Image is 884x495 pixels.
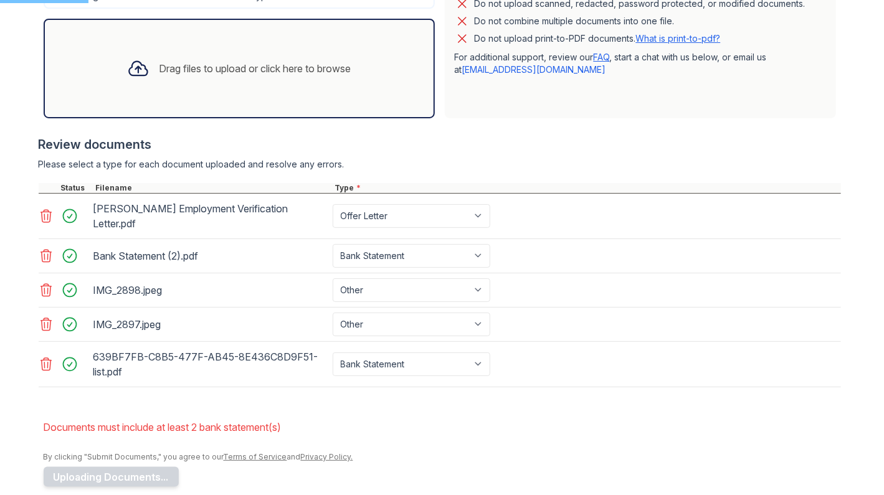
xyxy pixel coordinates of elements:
div: Type [333,183,841,193]
a: Privacy Policy. [301,452,353,461]
div: Filename [93,183,333,193]
div: Please select a type for each document uploaded and resolve any errors. [39,158,841,171]
div: Drag files to upload or click here to browse [159,61,351,76]
div: 639BF7FB-C8B5-477F-AB45-8E436C8D9F51-list.pdf [93,347,328,382]
div: Review documents [39,136,841,153]
div: By clicking "Submit Documents," you agree to our and [44,452,841,462]
a: What is print-to-pdf? [636,33,721,44]
div: IMG_2898.jpeg [93,280,328,300]
p: Do not upload print-to-PDF documents. [475,32,721,45]
li: Documents must include at least 2 bank statement(s) [44,415,841,440]
p: For additional support, review our , start a chat with us below, or email us at [455,51,826,76]
div: IMG_2897.jpeg [93,314,328,334]
div: Status [59,183,93,193]
div: Do not combine multiple documents into one file. [475,14,675,29]
div: [PERSON_NAME] Employment Verification Letter.pdf [93,199,328,233]
div: Bank Statement (2).pdf [93,246,328,266]
button: Uploading Documents... [44,467,179,487]
a: Terms of Service [224,452,287,461]
a: [EMAIL_ADDRESS][DOMAIN_NAME] [462,64,606,75]
a: FAQ [594,52,610,62]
